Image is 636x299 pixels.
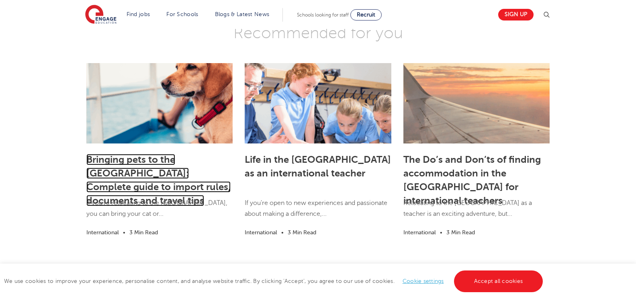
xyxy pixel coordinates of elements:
[245,154,391,179] a: Life in the [GEOGRAPHIC_DATA] as an international teacher
[357,12,375,18] span: Recruit
[403,154,541,206] a: The Do’s and Don’ts of finding accommodation in the [GEOGRAPHIC_DATA] for international teachers
[215,11,270,17] a: Blogs & Latest News
[4,278,545,284] span: We use cookies to improve your experience, personalise content, and analyse website traffic. By c...
[80,23,556,43] h3: Recommended for you
[166,11,198,17] a: For Schools
[454,270,543,292] a: Accept all cookies
[129,228,158,237] li: 3 Min Read
[85,5,117,25] img: Engage Education
[86,228,119,237] li: International
[245,198,391,227] p: If you're open to new experiences and passionate about making a difference,...
[403,198,550,227] p: Relocating to the [GEOGRAPHIC_DATA] as a teacher is an exciting adventure, but...
[277,228,288,237] li: •
[297,12,349,18] span: Schools looking for staff
[86,154,231,206] a: Bringing pets to the [GEOGRAPHIC_DATA]: Complete guide to import rules, documents and travel tips
[403,228,436,237] li: International
[446,228,475,237] li: 3 Min Read
[288,228,316,237] li: 3 Min Read
[119,228,129,237] li: •
[86,198,233,227] p: If you’re relocating to the [GEOGRAPHIC_DATA], you can bring your cat or...
[436,228,446,237] li: •
[245,228,277,237] li: International
[498,9,534,20] a: Sign up
[350,9,382,20] a: Recruit
[127,11,150,17] a: Find jobs
[403,278,444,284] a: Cookie settings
